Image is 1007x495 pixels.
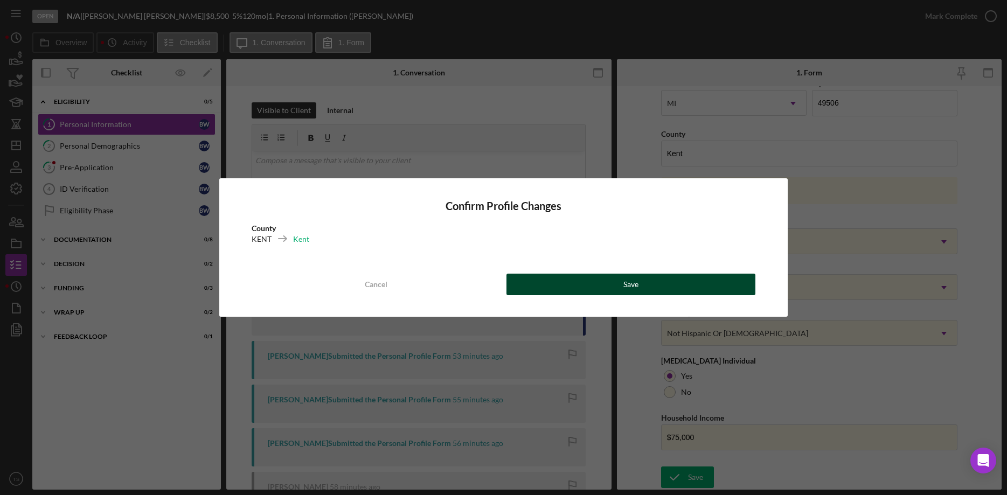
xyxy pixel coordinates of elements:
[252,200,755,212] h4: Confirm Profile Changes
[293,234,309,245] div: Kent
[252,224,276,233] b: County
[252,234,272,245] div: KENT
[623,274,638,295] div: Save
[252,274,501,295] button: Cancel
[970,448,996,473] div: Open Intercom Messenger
[365,274,387,295] div: Cancel
[506,274,755,295] button: Save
